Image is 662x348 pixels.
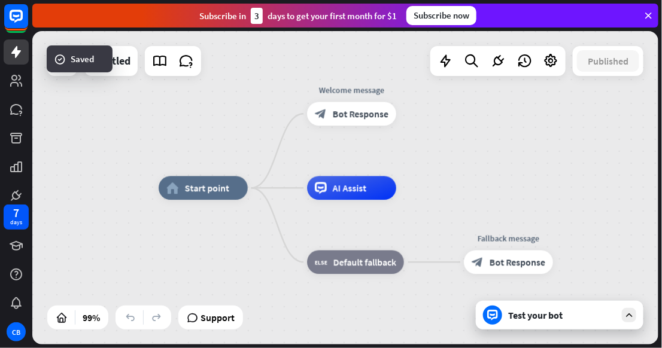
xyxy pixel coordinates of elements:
[201,308,235,327] span: Support
[185,182,229,194] span: Start point
[472,257,484,268] i: block_bot_response
[298,84,405,96] div: Welcome message
[577,50,639,72] button: Published
[333,108,388,120] span: Bot Response
[13,207,19,218] div: 7
[54,53,66,65] i: success
[315,257,327,268] i: block_fallback
[199,8,397,24] div: Subscribe in days to get your first month for $1
[251,8,263,24] div: 3
[79,308,104,327] div: 99%
[406,6,476,25] div: Subscribe now
[10,218,22,227] div: days
[166,182,179,194] i: home_2
[455,233,562,245] div: Fallback message
[7,322,26,341] div: CB
[4,204,29,230] a: 7 days
[333,182,367,194] span: AI Assist
[92,46,130,76] div: Untitled
[333,257,396,268] span: Default fallback
[71,53,94,65] span: Saved
[490,257,545,268] span: Bot Response
[10,5,45,41] button: Open LiveChat chat widget
[508,309,616,321] div: Test your bot
[315,108,327,120] i: block_bot_response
